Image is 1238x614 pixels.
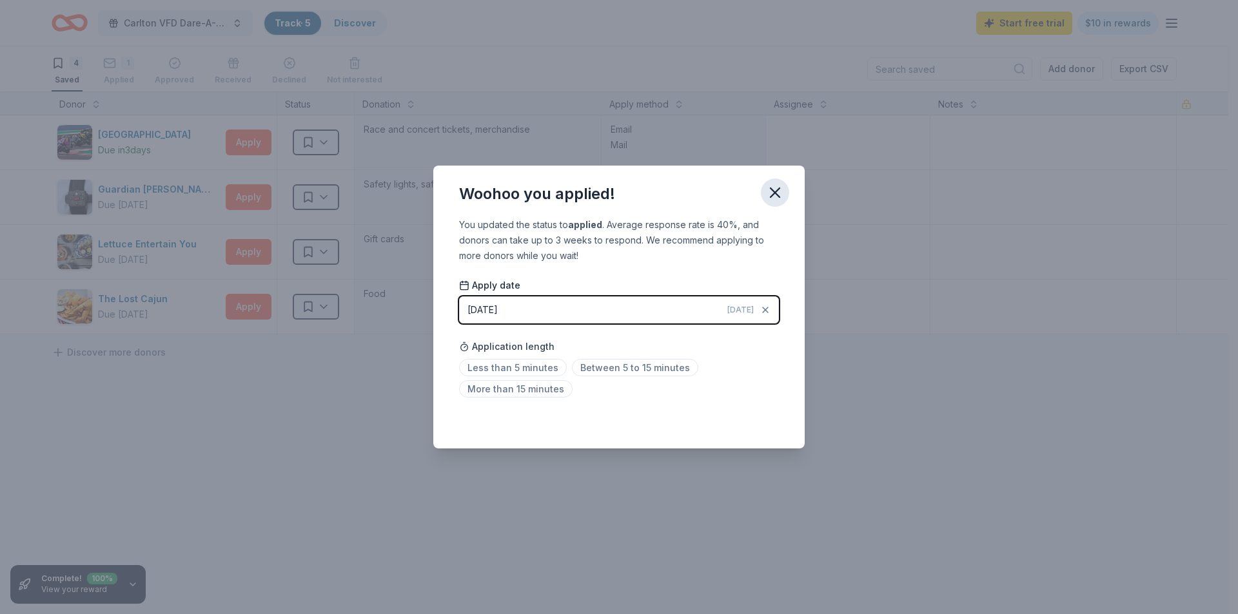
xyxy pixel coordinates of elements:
[459,184,615,204] div: Woohoo you applied!
[459,359,567,376] span: Less than 5 minutes
[727,305,754,315] span: [DATE]
[459,217,779,264] div: You updated the status to . Average response rate is 40%, and donors can take up to 3 weeks to re...
[568,219,602,230] b: applied
[459,279,520,292] span: Apply date
[459,296,779,323] button: [DATE][DATE]
[467,302,498,318] div: [DATE]
[459,380,573,398] span: More than 15 minutes
[572,359,698,376] span: Between 5 to 15 minutes
[459,339,555,354] span: Application length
